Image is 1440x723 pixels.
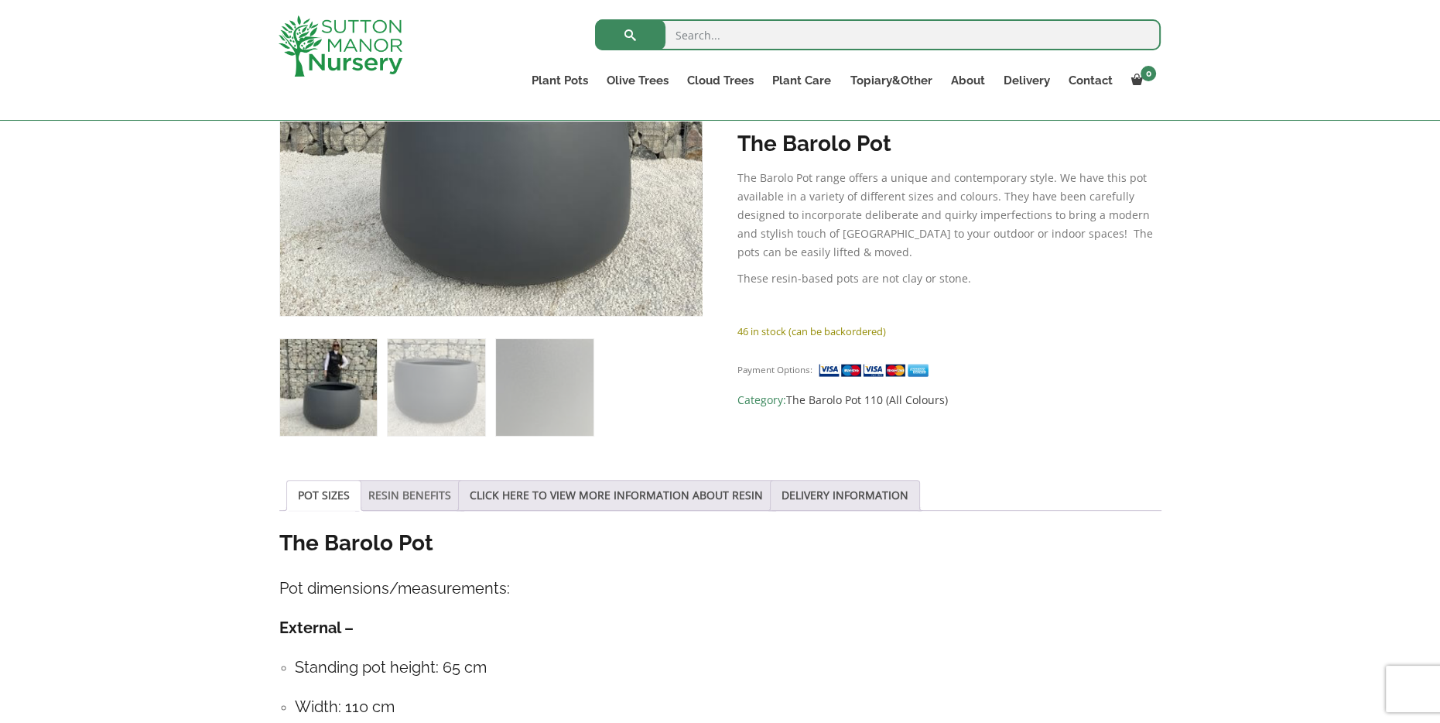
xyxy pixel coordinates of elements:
[1059,70,1121,91] a: Contact
[941,70,994,91] a: About
[298,481,350,510] a: POT SIZES
[522,70,597,91] a: Plant Pots
[737,269,1161,288] p: These resin-based pots are not clay or stone.
[1121,70,1161,91] a: 0
[388,339,484,436] img: The Barolo Pot 110 Colour Charcoal - Image 2
[786,392,948,407] a: The Barolo Pot 110 (All Colours)
[737,322,1161,341] p: 46 in stock (can be backordered)
[279,15,402,77] img: logo
[737,391,1161,409] span: Category:
[595,19,1161,50] input: Search...
[737,131,891,156] strong: The Barolo Pot
[368,481,451,510] a: RESIN BENEFITS
[782,481,908,510] a: DELIVERY INFORMATION
[280,339,377,436] img: The Barolo Pot 110 Colour Charcoal
[496,339,593,436] img: The Barolo Pot 110 Colour Charcoal - Image 3
[279,530,433,556] strong: The Barolo Pot
[470,481,763,510] a: CLICK HERE TO VIEW MORE INFORMATION ABOUT RESIN
[597,70,678,91] a: Olive Trees
[840,70,941,91] a: Topiary&Other
[1141,66,1156,81] span: 0
[279,618,354,637] strong: External –
[763,70,840,91] a: Plant Care
[737,169,1161,262] p: The Barolo Pot range offers a unique and contemporary style. We have this pot available in a vari...
[994,70,1059,91] a: Delivery
[295,656,1161,680] h4: Standing pot height: 65 cm
[279,577,1161,601] h4: Pot dimensions/measurements:
[737,364,812,375] small: Payment Options:
[295,695,1161,719] h4: Width: 110 cm
[678,70,763,91] a: Cloud Trees
[818,362,934,379] img: payment supported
